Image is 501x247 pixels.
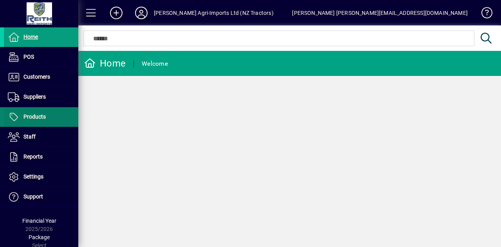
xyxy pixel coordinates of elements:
span: Reports [23,153,43,160]
span: Package [29,234,50,240]
a: Suppliers [4,87,78,107]
div: Welcome [142,58,168,70]
span: Support [23,193,43,200]
span: Products [23,114,46,120]
div: [PERSON_NAME] Agri-Imports Ltd (NZ Tractors) [154,7,274,19]
span: Home [23,34,38,40]
a: Products [4,107,78,127]
a: Staff [4,127,78,147]
div: Home [84,57,126,70]
div: [PERSON_NAME] [PERSON_NAME][EMAIL_ADDRESS][DOMAIN_NAME] [292,7,468,19]
span: Staff [23,133,36,140]
span: Customers [23,74,50,80]
a: Reports [4,147,78,167]
a: POS [4,47,78,67]
a: Settings [4,167,78,187]
a: Customers [4,67,78,87]
span: Settings [23,173,43,180]
a: Knowledge Base [476,2,491,27]
span: Suppliers [23,94,46,100]
a: Support [4,187,78,207]
span: Financial Year [22,218,56,224]
button: Profile [129,6,154,20]
button: Add [104,6,129,20]
span: POS [23,54,34,60]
